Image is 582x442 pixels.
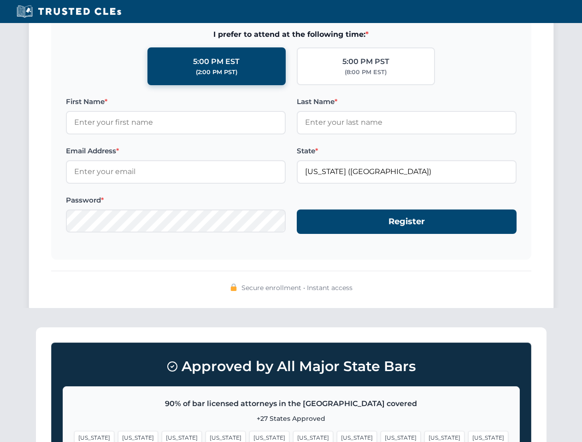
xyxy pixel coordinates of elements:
[297,160,517,183] input: Florida (FL)
[66,160,286,183] input: Enter your email
[66,96,286,107] label: First Name
[193,56,240,68] div: 5:00 PM EST
[342,56,389,68] div: 5:00 PM PST
[196,68,237,77] div: (2:00 PM PST)
[345,68,387,77] div: (8:00 PM EST)
[74,398,508,410] p: 90% of bar licensed attorneys in the [GEOGRAPHIC_DATA] covered
[230,284,237,291] img: 🔒
[297,111,517,134] input: Enter your last name
[241,283,353,293] span: Secure enrollment • Instant access
[66,195,286,206] label: Password
[63,354,520,379] h3: Approved by All Major State Bars
[66,111,286,134] input: Enter your first name
[14,5,124,18] img: Trusted CLEs
[297,96,517,107] label: Last Name
[297,145,517,157] label: State
[66,145,286,157] label: Email Address
[74,413,508,424] p: +27 States Approved
[66,29,517,41] span: I prefer to attend at the following time:
[297,209,517,234] button: Register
